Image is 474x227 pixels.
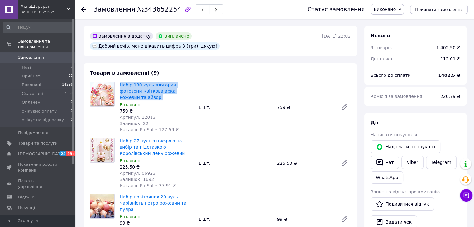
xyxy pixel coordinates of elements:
[371,132,417,137] span: Написати покупцеві
[90,42,220,50] div: Добрий вечір, мене цікавить цифра 3 (три), дякую!
[120,194,186,212] a: Набір повітряних 20 куль Чарівність Ретро рожевий та пудра
[120,121,148,126] span: Залишок: 22
[18,205,35,211] span: Покупці
[156,32,192,40] div: Виплачено
[275,215,336,224] div: 99 ₴
[120,158,146,163] span: В наявності
[120,220,193,226] div: 99 ₴
[401,156,423,169] a: Viber
[20,4,67,9] span: МегаШарарам
[3,22,74,33] input: Пошук
[92,44,97,49] img: :speech_balloon:
[71,109,73,114] span: 0
[120,214,146,219] span: В наявності
[338,157,351,169] a: Редагувати
[120,108,193,114] div: 759 ₴
[438,73,460,78] b: 1402.5 ₴
[437,52,464,66] div: 112.01 ₴
[90,70,159,76] span: Товари в замовленні (9)
[120,183,176,188] span: Каталог ProSale: 37.91 ₴
[90,138,114,162] img: Набір 27 куль з цифрою на вибір та підставкою Королівський день рожевий
[22,73,41,79] span: Прийняті
[90,194,114,218] img: Набір повітряних 20 куль Чарівність Ретро рожевий та пудра
[18,141,58,146] span: Товари та послуги
[120,102,146,107] span: В наявності
[371,33,390,39] span: Всього
[196,159,274,168] div: 1 шт.
[90,32,153,40] div: Замовлення з додатку
[120,138,185,156] a: Набір 27 куль з цифрою на вибір та підставкою Королівський день рожевий
[275,159,336,168] div: 225,50 ₴
[307,6,365,12] div: Статус замовлення
[18,178,58,189] span: Панель управління
[371,156,399,169] button: Чат
[71,117,73,123] span: 0
[196,215,274,224] div: 1 шт.
[415,7,463,12] span: Прийняти замовлення
[120,82,176,100] a: Набір 130 куль для арки фотозони Квіткова арка Рожевий та айворі
[18,55,44,60] span: Замовлення
[120,177,154,182] span: Залишок: 1692
[410,5,468,14] button: Прийняти замовлення
[22,91,43,96] span: Скасовані
[436,44,460,51] div: 1 402,50 ₴
[371,45,392,50] span: 9 товарів
[71,65,73,70] span: 0
[371,94,422,99] span: Комісія за замовлення
[59,151,66,156] span: 24
[93,6,135,13] span: Замовлення
[18,194,34,200] span: Відгуки
[18,162,58,173] span: Показники роботи компанії
[71,100,73,105] span: 0
[120,171,156,176] span: Артикул: 06923
[371,73,411,78] span: Всього до сплати
[371,171,403,184] a: WhatsApp
[440,94,460,99] span: 220.79 ₴
[338,213,351,225] a: Редагувати
[426,156,457,169] a: Telegram
[338,101,351,113] a: Редагувати
[371,189,440,194] span: Запит на відгук про компанію
[371,120,378,126] span: Дії
[18,130,48,136] span: Повідомлення
[90,82,114,106] img: Набір 130 куль для арки фотозони Квіткова арка Рожевий та айворі
[374,7,396,12] span: Виконано
[22,117,64,123] span: очікує на відправку
[64,91,73,96] span: 3530
[62,82,73,88] span: 14296
[322,34,351,39] time: [DATE] 22:02
[371,140,440,153] button: Надіслати інструкцію
[371,197,434,211] a: Подивитися відгук
[460,189,472,202] button: Чат з покупцем
[275,103,336,112] div: 759 ₴
[20,9,75,15] div: Ваш ID: 3529929
[81,6,86,12] div: Повернутися назад
[22,65,31,70] span: Нові
[22,100,41,105] span: Оплачені
[69,73,73,79] span: 22
[120,115,156,120] span: Артикул: 12013
[120,127,179,132] span: Каталог ProSale: 127.59 ₴
[18,151,64,157] span: [DEMOGRAPHIC_DATA]
[22,109,57,114] span: очікуємо оплату
[137,6,181,13] span: №343652254
[22,82,41,88] span: Виконані
[18,39,75,50] span: Замовлення та повідомлення
[371,56,392,61] span: Доставка
[196,103,274,112] div: 1 шт.
[120,164,193,170] div: 225,50 ₴
[66,151,77,156] span: 99+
